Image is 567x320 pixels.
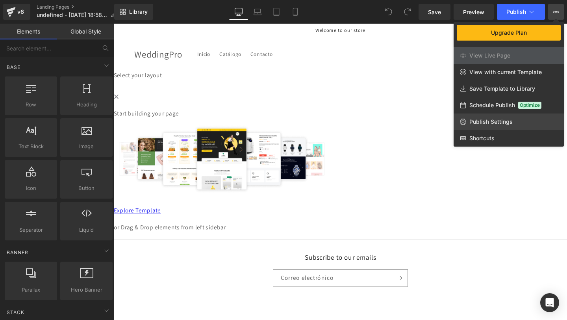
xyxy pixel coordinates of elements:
span: Row [7,100,55,109]
span: Stack [6,309,25,316]
summary: Búsqueda [404,23,422,41]
span: Welcome to our store [212,4,265,10]
span: View Live Page [469,52,510,59]
button: Upgrade PlanView Live PageView with current TemplateSave Template to LibrarySchedule PublishOptim... [548,4,564,20]
span: Inicio [88,28,102,35]
span: undefined - [DATE] 18:58:39 [37,12,107,18]
span: Contacto [144,28,167,35]
span: Liquid [63,226,110,234]
span: Text Block [7,142,55,151]
div: Open Intercom Messenger [540,293,559,312]
span: Upgrade Plan [491,30,527,36]
a: New Library [114,4,153,20]
button: Suscribirse [291,258,309,277]
span: Publish Settings [469,118,513,125]
span: Image [63,142,110,151]
a: Desktop [229,4,248,20]
span: Catálogo [111,28,134,35]
span: Separator [7,226,55,234]
span: Save [428,8,441,16]
span: Button [63,184,110,192]
span: Base [6,63,21,71]
span: Preview [463,8,484,16]
span: Hero Banner [63,286,110,294]
a: Catálogo [106,24,139,40]
span: Heading [63,100,110,109]
button: Undo [381,4,397,20]
span: Library [129,8,148,15]
h2: Subscribe to our emails [22,241,455,250]
a: Inicio [83,24,107,40]
span: Shortcuts [469,135,495,142]
a: Preview [454,4,494,20]
a: v6 [3,4,30,20]
span: Schedule Publish [469,102,515,109]
a: Tablet [267,4,286,20]
span: Icon [7,184,55,192]
a: Laptop [248,4,267,20]
a: WeddingPro [19,24,75,40]
input: Correo electrónico [168,259,309,276]
a: Contacto [139,24,172,40]
span: WeddingPro [22,26,72,38]
div: v6 [16,7,26,17]
span: View with current Template [469,69,542,76]
span: Parallax [7,286,55,294]
span: Optimize [518,102,541,109]
span: Save Template to Library [469,85,535,92]
span: Publish [506,9,526,15]
a: Landing Pages [37,4,122,10]
span: Banner [6,249,29,256]
a: Mobile [286,4,305,20]
button: Redo [400,4,415,20]
a: Global Style [57,24,114,39]
button: Publish [497,4,545,20]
